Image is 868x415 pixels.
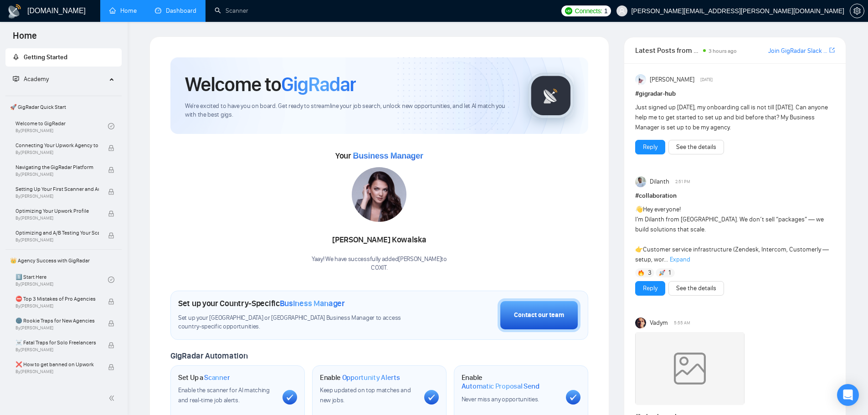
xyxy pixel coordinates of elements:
[659,270,665,276] img: 🚀
[108,298,114,305] span: lock
[108,210,114,217] span: lock
[829,46,835,54] span: export
[24,53,67,61] span: Getting Started
[320,386,411,404] span: Keep updated on top matches and new jobs.
[650,318,668,328] span: Vadym
[108,320,114,327] span: lock
[108,364,114,370] span: lock
[5,48,122,67] li: Getting Started
[185,72,356,97] h1: Welcome to
[648,268,652,277] span: 3
[13,54,19,60] span: rocket
[108,167,114,173] span: lock
[108,123,114,129] span: check-circle
[178,298,345,308] h1: Set up your Country-Specific
[829,46,835,55] a: export
[15,194,99,199] span: By [PERSON_NAME]
[170,351,247,361] span: GigRadar Automation
[15,347,99,353] span: By [PERSON_NAME]
[635,191,835,201] h1: # collaboration
[15,163,99,172] span: Navigating the GigRadar Platform
[635,89,835,99] h1: # gigradar-hub
[15,150,99,155] span: By [PERSON_NAME]
[676,142,716,152] a: See the details
[619,8,625,14] span: user
[604,6,608,16] span: 1
[837,384,859,406] div: Open Intercom Messenger
[15,316,99,325] span: 🌚 Rookie Traps for New Agencies
[15,338,99,347] span: ☠️ Fatal Traps for Solo Freelancers
[353,151,423,160] span: Business Manager
[178,314,420,331] span: Set up your [GEOGRAPHIC_DATA] or [GEOGRAPHIC_DATA] Business Manager to access country-specific op...
[635,74,646,85] img: Anisuzzaman Khan
[204,373,230,382] span: Scanner
[15,303,99,309] span: By [PERSON_NAME]
[635,318,646,328] img: Vadym
[15,116,108,136] a: Welcome to GigRadarBy[PERSON_NAME]
[178,386,270,404] span: Enable the scanner for AI matching and real-time job alerts.
[15,369,99,374] span: By [PERSON_NAME]
[335,151,423,161] span: Your
[312,232,447,248] div: [PERSON_NAME] Kowalska
[462,395,539,403] span: Never miss any opportunities.
[178,373,230,382] h1: Set Up a
[565,7,572,15] img: upwork-logo.png
[700,76,713,84] span: [DATE]
[13,76,19,82] span: fund-projection-screen
[281,72,356,97] span: GigRadar
[635,281,665,296] button: Reply
[635,246,643,253] span: 👉
[109,7,137,15] a: homeHome
[676,283,716,293] a: See the details
[635,45,700,56] span: Latest Posts from the GigRadar Community
[643,283,657,293] a: Reply
[635,205,643,213] span: 👋
[638,270,644,276] img: 🔥
[280,298,345,308] span: Business Manager
[13,75,49,83] span: Academy
[575,6,602,16] span: Connects:
[850,7,864,15] span: setting
[668,281,724,296] button: See the details
[498,298,580,332] button: Contact our team
[514,310,564,320] div: Contact our team
[24,75,49,83] span: Academy
[650,75,694,85] span: [PERSON_NAME]
[108,277,114,283] span: check-circle
[108,342,114,348] span: lock
[650,177,669,187] span: Dilanth
[670,256,690,263] span: Expand
[155,7,196,15] a: dashboardDashboard
[635,103,828,131] span: Just signed up [DATE], my onboarding call is not till [DATE]. Can anyone help me to get started t...
[320,373,400,382] h1: Enable
[768,46,827,56] a: Join GigRadar Slack Community
[528,73,574,118] img: gigradar-logo.png
[709,48,737,54] span: 3 hours ago
[668,140,724,154] button: See the details
[15,141,99,150] span: Connecting Your Upwork Agency to GigRadar
[462,382,539,391] span: Automatic Proposal Send
[15,360,99,369] span: ❌ How to get banned on Upwork
[15,172,99,177] span: By [PERSON_NAME]
[312,255,447,272] div: Yaay! We have successfully added [PERSON_NAME] to
[635,140,665,154] button: Reply
[15,228,99,237] span: Optimizing and A/B Testing Your Scanner for Better Results
[108,394,118,403] span: double-left
[15,294,99,303] span: ⛔ Top 3 Mistakes of Pro Agencies
[312,264,447,272] p: COXIT .
[15,325,99,331] span: By [PERSON_NAME]
[7,4,22,19] img: logo
[108,189,114,195] span: lock
[15,215,99,221] span: By [PERSON_NAME]
[185,102,514,119] span: We're excited to have you on board. Get ready to streamline your job search, unlock new opportuni...
[675,178,690,186] span: 2:51 PM
[352,167,406,222] img: 1687292892678-26.jpg
[635,205,829,263] span: Hey everyone! I’m Dilanth from [GEOGRAPHIC_DATA]. We don’t sell “packages” — we build solutions t...
[15,270,108,290] a: 1️⃣ Start HereBy[PERSON_NAME]
[674,319,690,327] span: 5:55 AM
[462,373,559,391] h1: Enable
[6,98,121,116] span: 🚀 GigRadar Quick Start
[108,145,114,151] span: lock
[643,142,657,152] a: Reply
[850,7,864,15] a: setting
